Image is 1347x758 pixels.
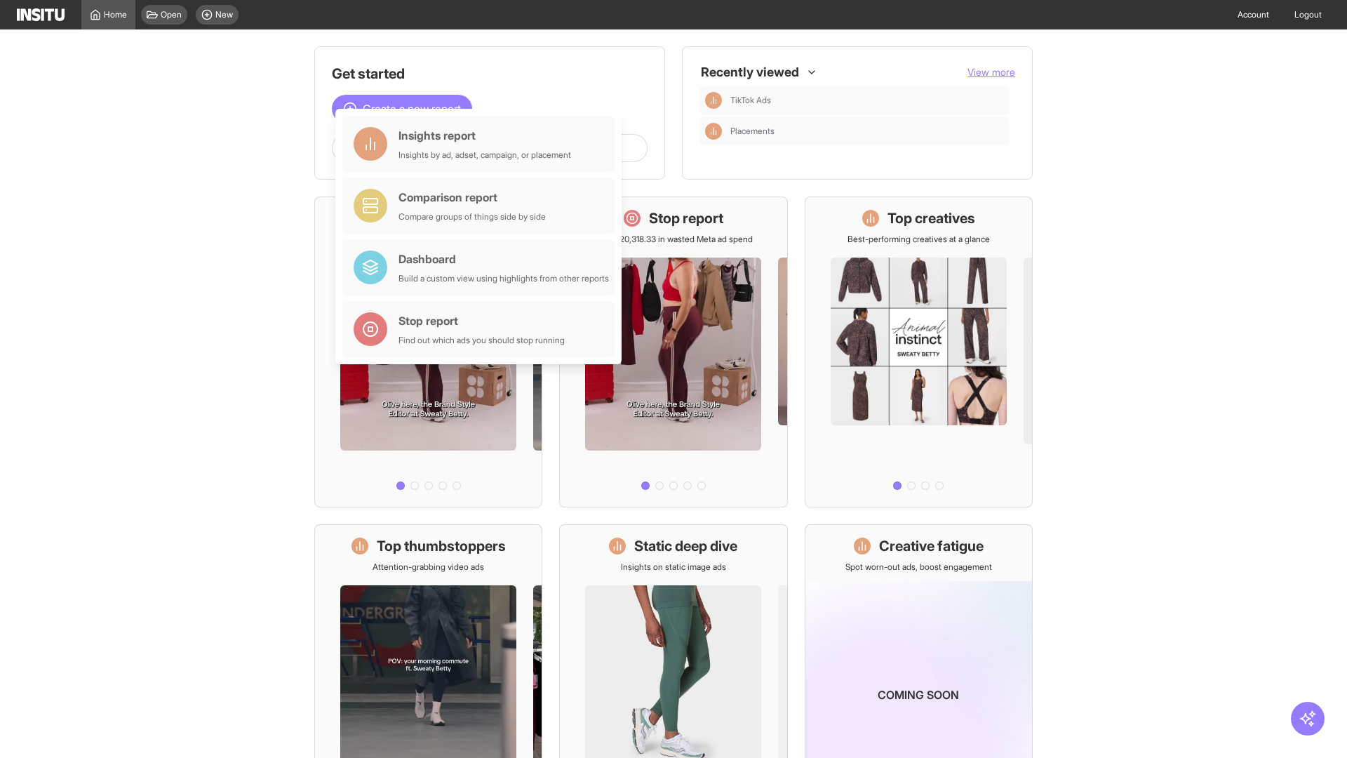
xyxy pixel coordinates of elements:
[332,64,648,84] h1: Get started
[887,208,975,228] h1: Top creatives
[847,234,990,245] p: Best-performing creatives at a glance
[805,197,1033,507] a: Top creativesBest-performing creatives at a glance
[398,211,546,222] div: Compare groups of things side by side
[705,123,722,140] div: Insights
[594,234,753,245] p: Save £20,318.33 in wasted Meta ad spend
[161,9,182,20] span: Open
[377,536,506,556] h1: Top thumbstoppers
[705,92,722,109] div: Insights
[104,9,127,20] span: Home
[621,561,726,573] p: Insights on static image ads
[649,208,723,228] h1: Stop report
[215,9,233,20] span: New
[363,100,461,117] span: Create a new report
[730,126,1004,137] span: Placements
[559,197,787,507] a: Stop reportSave £20,318.33 in wasted Meta ad spend
[398,273,609,284] div: Build a custom view using highlights from other reports
[967,66,1015,78] span: View more
[634,536,737,556] h1: Static deep dive
[398,149,571,161] div: Insights by ad, adset, campaign, or placement
[967,65,1015,79] button: View more
[398,127,571,144] div: Insights report
[398,251,609,267] div: Dashboard
[373,561,484,573] p: Attention-grabbing video ads
[314,197,542,507] a: What's live nowSee all active ads instantly
[398,335,565,346] div: Find out which ads you should stop running
[730,95,771,106] span: TikTok Ads
[332,95,472,123] button: Create a new report
[730,95,1004,106] span: TikTok Ads
[398,189,546,206] div: Comparison report
[17,8,65,21] img: Logo
[398,312,565,329] div: Stop report
[730,126,775,137] span: Placements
